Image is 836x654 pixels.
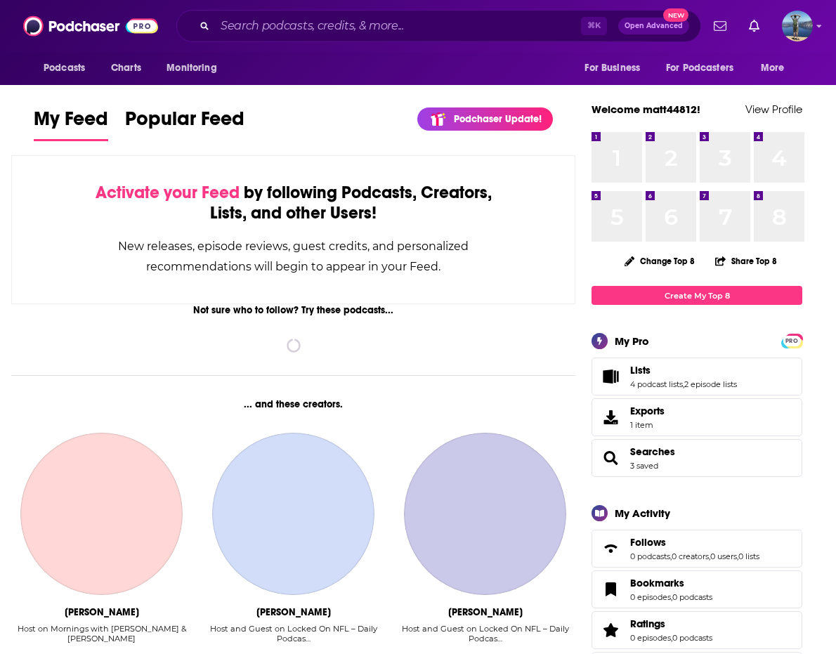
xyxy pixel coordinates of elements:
[630,445,675,458] a: Searches
[630,405,665,417] span: Exports
[592,611,802,649] span: Ratings
[584,58,640,78] span: For Business
[20,433,183,595] a: Eli Savoie
[625,22,683,30] span: Open Advanced
[96,182,240,203] span: Activate your Feed
[23,13,158,39] img: Podchaser - Follow, Share and Rate Podcasts
[575,55,658,81] button: open menu
[714,247,778,275] button: Share Top 8
[11,304,575,316] div: Not sure who to follow? Try these podcasts...
[630,379,683,389] a: 4 podcast lists
[157,55,235,81] button: open menu
[630,633,671,643] a: 0 episodes
[592,358,802,395] span: Lists
[630,617,665,630] span: Ratings
[630,536,666,549] span: Follows
[630,364,737,377] a: Lists
[212,433,374,595] a: Ross Jackson
[34,107,108,141] a: My Feed
[395,624,575,654] div: Host and Guest on Locked On NFL – Daily Podcas…
[592,398,802,436] a: Exports
[782,11,813,41] button: Show profile menu
[630,536,759,549] a: Follows
[596,448,625,468] a: Searches
[581,17,607,35] span: ⌘ K
[657,55,754,81] button: open menu
[65,606,139,618] div: Eli Savoie
[596,580,625,599] a: Bookmarks
[751,55,802,81] button: open menu
[596,539,625,558] a: Follows
[630,577,712,589] a: Bookmarks
[666,58,733,78] span: For Podcasters
[782,11,813,41] span: Logged in as matt44812
[404,433,566,595] a: Tyler Rowland
[618,18,689,34] button: Open AdvancedNew
[708,14,732,38] a: Show notifications dropdown
[630,551,670,561] a: 0 podcasts
[743,14,765,38] a: Show notifications dropdown
[709,551,710,561] span: ,
[672,633,712,643] a: 0 podcasts
[102,55,150,81] a: Charts
[782,11,813,41] img: User Profile
[616,252,703,270] button: Change Top 8
[203,624,384,643] div: Host and Guest on Locked On NFL – Daily Podcas…
[11,398,575,410] div: ... and these creators.
[111,58,141,78] span: Charts
[395,624,575,643] div: Host and Guest on Locked On NFL – Daily Podcas…
[596,407,625,427] span: Exports
[710,551,737,561] a: 0 users
[596,367,625,386] a: Lists
[34,55,103,81] button: open menu
[672,592,712,602] a: 0 podcasts
[630,420,665,430] span: 1 item
[125,107,244,141] a: Popular Feed
[670,551,672,561] span: ,
[448,606,523,618] div: Tyler Rowland
[683,379,684,389] span: ,
[630,592,671,602] a: 0 episodes
[672,551,709,561] a: 0 creators
[256,606,331,618] div: Ross Jackson
[737,551,738,561] span: ,
[596,620,625,640] a: Ratings
[125,107,244,139] span: Popular Feed
[663,8,688,22] span: New
[592,286,802,305] a: Create My Top 8
[11,624,192,643] div: Host on Mornings with [PERSON_NAME] & [PERSON_NAME]
[745,103,802,116] a: View Profile
[761,58,785,78] span: More
[630,364,651,377] span: Lists
[203,624,384,654] div: Host and Guest on Locked On NFL – Daily Podcas…
[11,624,192,654] div: Host on Mornings with Greg & Eli
[738,551,759,561] a: 0 lists
[44,58,85,78] span: Podcasts
[592,439,802,477] span: Searches
[615,334,649,348] div: My Pro
[592,530,802,568] span: Follows
[215,15,581,37] input: Search podcasts, credits, & more...
[615,506,670,520] div: My Activity
[783,336,800,346] span: PRO
[82,183,504,223] div: by following Podcasts, Creators, Lists, and other Users!
[592,103,700,116] a: Welcome matt44812!
[592,570,802,608] span: Bookmarks
[34,107,108,139] span: My Feed
[684,379,737,389] a: 2 episode lists
[454,113,542,125] p: Podchaser Update!
[671,633,672,643] span: ,
[630,617,712,630] a: Ratings
[166,58,216,78] span: Monitoring
[82,236,504,277] div: New releases, episode reviews, guest credits, and personalized recommendations will begin to appe...
[671,592,672,602] span: ,
[630,461,658,471] a: 3 saved
[176,10,701,42] div: Search podcasts, credits, & more...
[630,577,684,589] span: Bookmarks
[783,335,800,346] a: PRO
